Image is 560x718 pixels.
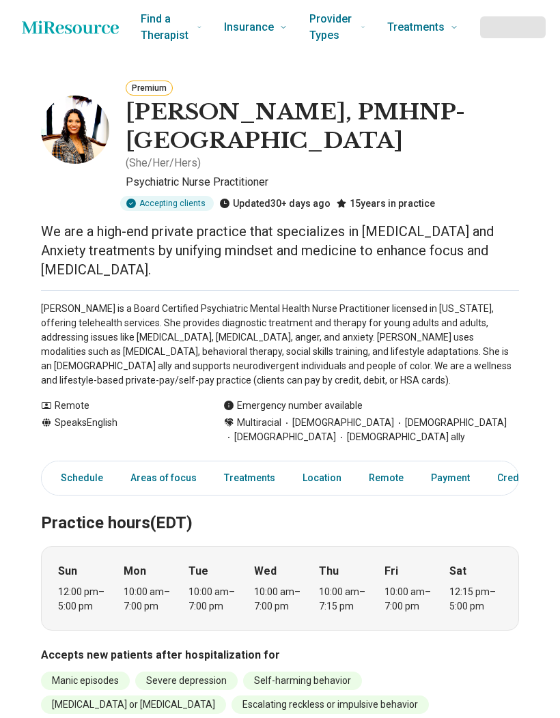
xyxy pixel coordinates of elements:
span: Treatments [387,18,445,37]
div: Emergency number available [223,399,363,413]
span: Multiracial [237,416,281,430]
div: 10:00 am – 7:15 pm [319,585,372,614]
li: [MEDICAL_DATA] or [MEDICAL_DATA] [41,695,226,714]
img: Marcia Oliver, PMHNP-BC, Psychiatric Nurse Practitioner [41,96,109,164]
div: When does the program meet? [41,546,519,631]
div: 10:00 am – 7:00 pm [124,585,176,614]
span: Provider Types [309,10,355,45]
span: [DEMOGRAPHIC_DATA] ally [336,430,465,444]
a: Areas of focus [122,464,205,492]
p: ( She/Her/Hers ) [126,155,201,171]
li: Self-harming behavior [243,672,362,690]
span: [DEMOGRAPHIC_DATA] [223,430,336,444]
a: Payment [423,464,478,492]
span: [DEMOGRAPHIC_DATA] [281,416,394,430]
a: Home page [22,14,119,41]
strong: Tue [188,563,208,579]
div: 15 years in practice [336,196,435,211]
div: Updated 30+ days ago [219,196,331,211]
strong: Wed [254,563,277,579]
a: Remote [361,464,412,492]
span: Find a Therapist [141,10,191,45]
div: 10:00 am – 7:00 pm [188,585,241,614]
li: Manic episodes [41,672,130,690]
div: 12:15 pm – 5:00 pm [449,585,502,614]
span: [DEMOGRAPHIC_DATA] [394,416,507,430]
div: 10:00 am – 7:00 pm [254,585,307,614]
button: Premium [126,81,173,96]
a: Schedule [44,464,111,492]
h3: Accepts new patients after hospitalization for [41,647,519,663]
div: Remote [41,399,196,413]
a: Treatments [216,464,283,492]
a: Credentials [489,464,557,492]
div: 10:00 am – 7:00 pm [384,585,437,614]
strong: Sat [449,563,466,579]
h2: Practice hours (EDT) [41,479,519,535]
div: Accepting clients [120,196,214,211]
div: Speaks English [41,416,196,444]
span: Insurance [224,18,274,37]
p: We are a high-end private practice that specializes in [MEDICAL_DATA] and Anxiety treatments by u... [41,222,519,279]
a: Location [294,464,350,492]
li: Escalating reckless or impulsive behavior [232,695,429,714]
strong: Thu [319,563,339,579]
li: Severe depression [135,672,238,690]
strong: Fri [384,563,398,579]
strong: Mon [124,563,146,579]
h1: [PERSON_NAME], PMHNP-[GEOGRAPHIC_DATA] [126,98,519,155]
div: 12:00 pm – 5:00 pm [58,585,111,614]
strong: Sun [58,563,77,579]
p: [PERSON_NAME] is a Board Certified Psychiatric Mental Health Nurse Practitioner licensed in [US_S... [41,302,519,388]
p: Psychiatric Nurse Practitioner [126,174,519,190]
